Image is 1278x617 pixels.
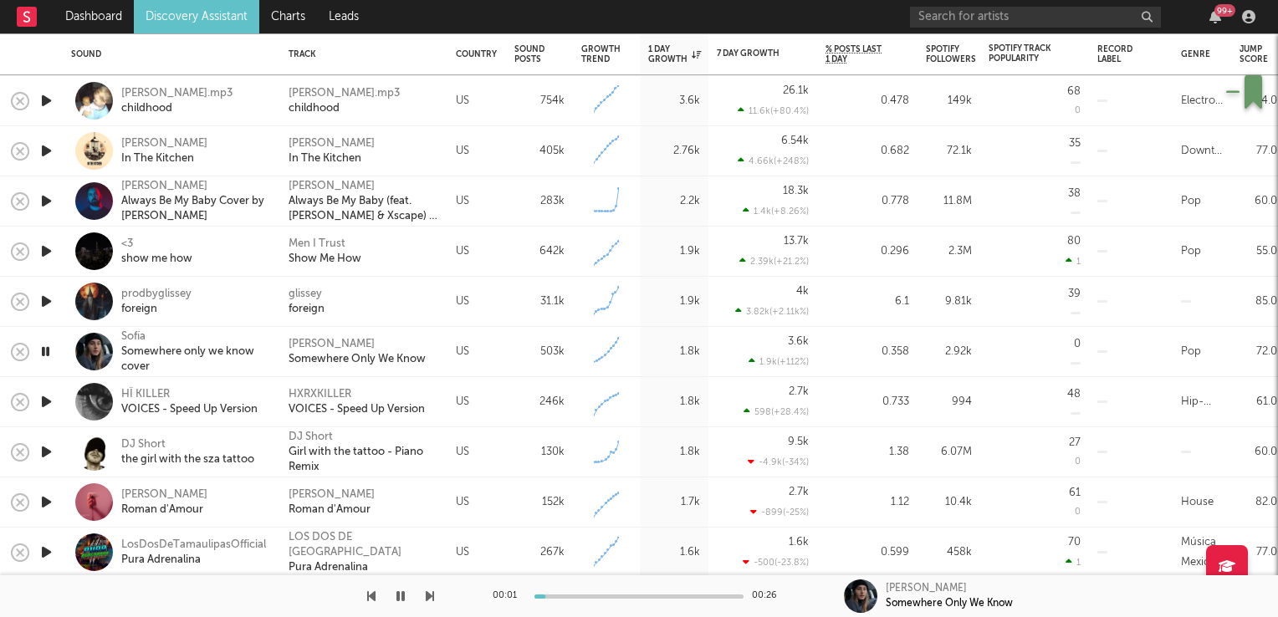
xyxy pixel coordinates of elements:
[783,85,809,96] div: 26.1k
[456,543,469,563] div: US
[289,430,333,445] a: DJ Short
[826,543,909,563] div: 0.599
[121,287,192,302] div: prodbyglissey
[289,86,400,101] a: [PERSON_NAME].mp3
[456,442,469,462] div: US
[456,392,469,412] div: US
[1240,44,1268,64] div: Jump Score
[886,596,1013,611] div: Somewhere Only We Know
[648,292,700,312] div: 1.9k
[926,44,976,64] div: Spotify Followers
[121,179,268,194] div: [PERSON_NAME]
[289,502,371,518] a: Roman d'Amour
[289,352,426,367] a: Somewhere Only We Know
[748,456,809,467] div: -4.9k ( -34 % )
[789,386,809,397] div: 2.7k
[1240,191,1277,212] div: 60.0
[289,237,345,252] div: Men I Trust
[289,179,375,194] div: [PERSON_NAME]
[289,252,361,267] div: Show Me How
[121,487,207,502] div: [PERSON_NAME]
[1214,4,1235,17] div: 99 +
[289,302,325,317] div: foreign
[514,543,565,563] div: 267k
[121,502,207,518] div: Roman d'Amour
[1069,437,1081,448] div: 27
[121,194,268,224] div: Always Be My Baby Cover by [PERSON_NAME]
[1069,487,1081,498] div: 61
[789,537,809,548] div: 1.6k
[1209,10,1221,23] button: 99+
[121,86,233,101] div: [PERSON_NAME].mp3
[121,237,192,267] a: <3show me how
[289,337,375,352] a: [PERSON_NAME]
[289,136,375,151] a: [PERSON_NAME]
[926,191,972,212] div: 11.8M
[648,392,700,412] div: 1.8k
[1240,492,1277,512] div: 82.0
[749,356,809,367] div: 1.9k ( +112 % )
[826,442,909,462] div: 1.38
[1181,342,1201,362] div: Pop
[1240,543,1277,563] div: 77.0
[1181,141,1223,161] div: Downtempo
[738,105,809,116] div: 11.6k ( +80.4 % )
[289,487,375,502] div: [PERSON_NAME]
[744,406,809,417] div: 598 ( +28.4 % )
[514,442,565,462] div: 130k
[121,402,258,417] div: VOICES - Speed Up Version
[289,151,361,166] a: In The Kitchen
[121,553,266,568] div: Pura Adrenalina
[1075,457,1081,467] div: 0
[743,206,809,217] div: 1.4k ( +8.26 % )
[121,287,192,317] a: prodbyglisseyforeign
[1069,138,1081,149] div: 35
[289,445,439,475] a: Girl with the tattoo - Piano Remix
[514,44,544,64] div: Sound Posts
[289,287,322,302] a: glissey
[648,442,700,462] div: 1.8k
[121,387,258,417] a: HЇ KILLERVOICES - Speed Up Version
[1181,392,1223,412] div: Hip-Hop/Rap
[121,344,268,375] div: Somewhere only we know cover
[648,91,700,111] div: 3.6k
[1068,288,1081,299] div: 39
[71,49,263,59] div: Sound
[581,44,623,64] div: Growth Trend
[886,581,967,596] div: [PERSON_NAME]
[514,492,565,512] div: 152k
[1181,191,1201,212] div: Pop
[1181,533,1223,573] div: Música Mexicana
[1240,292,1277,312] div: 85.0
[514,342,565,362] div: 503k
[926,292,972,312] div: 9.81k
[648,242,700,262] div: 1.9k
[648,141,700,161] div: 2.76k
[121,179,268,224] a: [PERSON_NAME]Always Be My Baby Cover by [PERSON_NAME]
[826,492,909,512] div: 1.12
[750,507,809,518] div: -899 ( -25 % )
[648,191,700,212] div: 2.2k
[289,530,439,560] a: LOS DOS DE [GEOGRAPHIC_DATA]
[826,242,909,262] div: 0.296
[648,543,700,563] div: 1.6k
[926,91,972,111] div: 149k
[910,7,1161,28] input: Search for artists
[121,437,254,452] div: DJ Short
[826,44,884,64] span: % Posts Last 1 Day
[826,392,909,412] div: 0.733
[289,49,431,59] div: Track
[926,342,972,362] div: 2.92k
[121,252,192,267] div: show me how
[514,392,565,412] div: 246k
[1240,342,1277,362] div: 72.0
[752,586,785,606] div: 00:26
[717,48,784,59] div: 7 Day Growth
